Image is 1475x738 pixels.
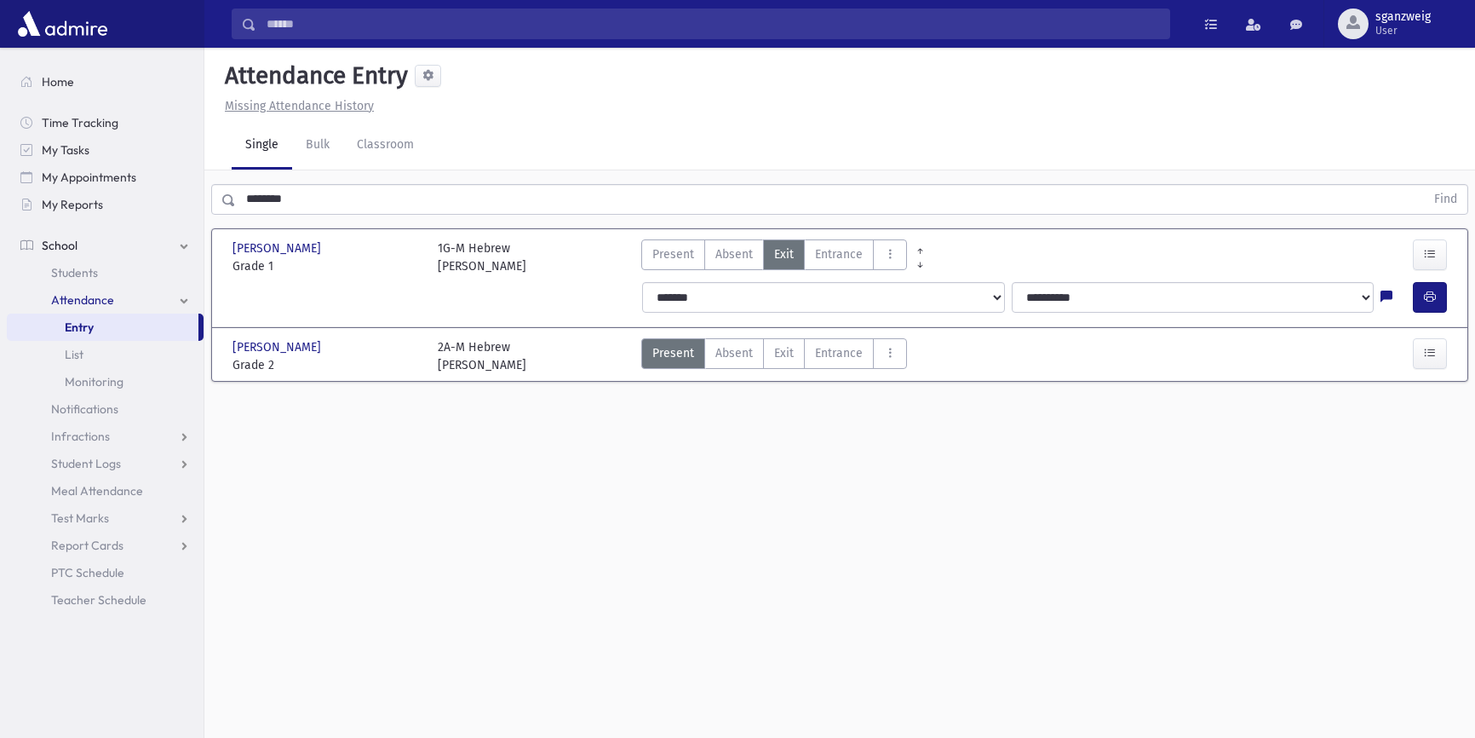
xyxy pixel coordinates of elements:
a: My Tasks [7,136,204,164]
a: Notifications [7,395,204,423]
span: [PERSON_NAME] [232,338,324,356]
a: Test Marks [7,504,204,532]
a: Infractions [7,423,204,450]
span: Attendance [51,292,114,308]
a: Entry [7,314,198,341]
span: Exit [774,344,794,362]
a: Classroom [343,122,428,170]
span: Entry [65,320,94,335]
span: User [1375,24,1431,37]
span: Grade 2 [232,356,421,374]
span: [PERSON_NAME] [232,239,324,257]
a: School [7,232,204,259]
div: 1G-M Hebrew [PERSON_NAME] [438,239,526,275]
a: Student Logs [7,450,204,477]
div: AttTypes [641,239,907,275]
button: Find [1424,185,1467,214]
span: Present [652,344,694,362]
span: Report Cards [51,538,123,553]
span: Time Tracking [42,115,118,130]
span: Entrance [815,245,863,263]
span: Entrance [815,344,863,362]
u: Missing Attendance History [225,99,374,113]
span: My Reports [42,197,103,212]
a: Monitoring [7,368,204,395]
a: Missing Attendance History [218,99,374,113]
span: PTC Schedule [51,565,124,580]
span: sganzweig [1375,10,1431,24]
span: Notifications [51,401,118,417]
a: Time Tracking [7,109,204,136]
a: My Reports [7,191,204,218]
span: Test Marks [51,510,109,526]
a: My Appointments [7,164,204,191]
span: Present [652,245,694,263]
span: Monitoring [65,374,123,389]
span: Teacher Schedule [51,592,146,608]
span: My Appointments [42,170,136,185]
span: Home [42,74,74,89]
a: Report Cards [7,532,204,559]
span: My Tasks [42,142,89,158]
span: School [42,238,77,253]
a: Single [232,122,292,170]
h5: Attendance Entry [218,61,408,90]
span: Exit [774,245,794,263]
span: Meal Attendance [51,483,143,499]
a: Meal Attendance [7,477,204,504]
span: Grade 1 [232,257,421,275]
input: Search [256,9,1169,39]
img: AdmirePro [14,7,112,41]
a: Attendance [7,286,204,314]
a: PTC Schedule [7,559,204,586]
a: Bulk [292,122,343,170]
span: Infractions [51,429,110,444]
span: Absent [715,245,753,263]
span: Student Logs [51,456,121,471]
a: Teacher Schedule [7,586,204,614]
a: Students [7,259,204,286]
span: List [65,347,83,362]
span: Absent [715,344,753,362]
a: List [7,341,204,368]
span: Students [51,265,98,280]
div: 2A-M Hebrew [PERSON_NAME] [438,338,526,374]
div: AttTypes [641,338,907,374]
a: Home [7,68,204,95]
